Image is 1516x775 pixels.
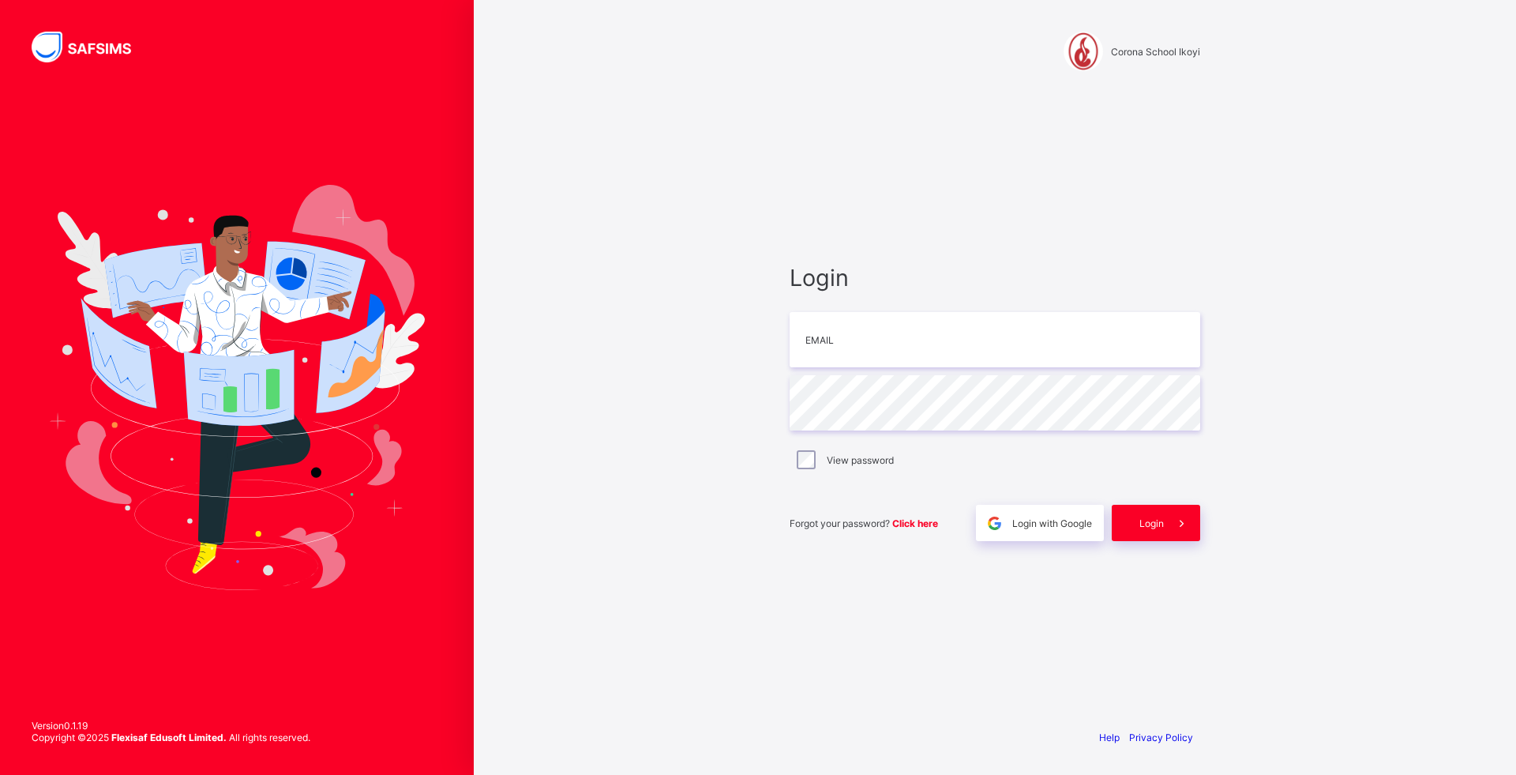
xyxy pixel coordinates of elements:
img: google.396cfc9801f0270233282035f929180a.svg [985,514,1004,532]
a: Help [1099,732,1120,743]
a: Click here [892,517,938,529]
label: View password [827,454,894,466]
img: SAFSIMS Logo [32,32,150,62]
span: Copyright © 2025 All rights reserved. [32,732,310,743]
span: Login [790,264,1200,292]
span: Login [1139,517,1164,529]
span: Corona School Ikoyi [1111,46,1200,58]
span: Version 0.1.19 [32,720,310,732]
span: Login with Google [1012,517,1092,529]
img: Hero Image [49,185,425,589]
span: Forgot your password? [790,517,938,529]
a: Privacy Policy [1129,732,1193,743]
strong: Flexisaf Edusoft Limited. [111,732,227,743]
